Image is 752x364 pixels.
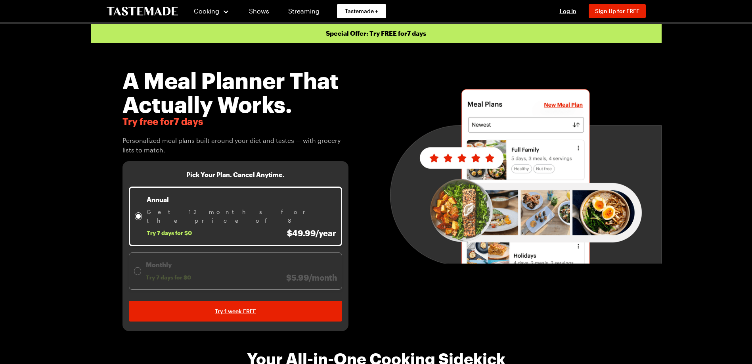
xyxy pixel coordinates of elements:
h3: Pick Your Plan. Cancel Anytime. [186,171,285,179]
a: To Tastemade Home Page [107,7,178,16]
button: Sign Up for FREE [589,4,646,18]
h1: A Meal Planner That Actually Works. [122,68,349,116]
p: Special Offer: Try FREE for 7 days [91,24,662,43]
span: Personalized meal plans built around your diet and tastes — with grocery lists to match. [122,136,349,155]
span: $5.99/month [286,273,337,282]
span: Tastemade + [345,7,378,15]
p: Monthly [146,260,337,270]
button: Log In [552,7,584,15]
span: Get 12 months for the price of 8 [147,208,336,225]
p: Annual [147,195,336,204]
span: Log In [560,8,576,14]
span: $49.99/year [287,228,336,238]
span: Try 7 days for $0 [147,229,192,237]
a: Try 1 week FREE [129,301,343,322]
span: Cooking [194,7,219,15]
span: Try 7 days for $0 [146,274,191,281]
span: Sign Up for FREE [595,8,639,14]
button: Cooking [194,2,230,21]
span: Try 1 week FREE [215,307,256,315]
span: Try free for 7 days [122,116,349,127]
a: Tastemade + [337,4,386,18]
